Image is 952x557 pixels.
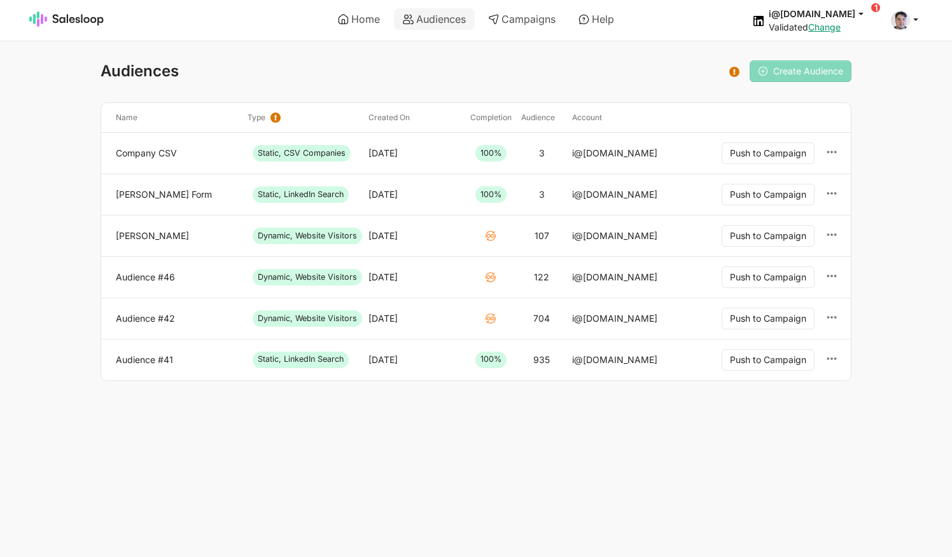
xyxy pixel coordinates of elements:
[111,113,242,123] div: Name
[116,313,237,324] a: Audience #42
[534,272,549,283] div: 122
[769,22,876,33] div: Validated
[116,354,237,366] a: Audience #41
[533,354,550,366] div: 935
[479,8,564,30] a: Campaigns
[253,145,351,162] span: Static, CSV Companies
[363,113,465,123] div: Created on
[722,184,815,205] button: Push to Campaign
[516,113,567,123] div: Audience
[368,313,398,324] div: [DATE]
[475,145,507,162] span: 100%
[368,272,398,283] div: [DATE]
[368,354,398,366] div: [DATE]
[722,349,815,371] button: Push to Campaign
[722,266,815,288] button: Push to Campaign
[253,269,362,285] span: Dynamic, Website Visitors
[253,352,349,368] span: Static, LinkedIn Search
[368,230,398,242] div: [DATE]
[572,313,657,324] div: i@[DOMAIN_NAME]
[253,228,362,244] span: Dynamic, Website Visitors
[248,113,265,123] span: Type
[572,354,657,366] div: i@[DOMAIN_NAME]
[769,8,876,20] button: i@[DOMAIN_NAME]
[533,313,550,324] div: 704
[808,22,841,32] a: Change
[572,189,657,200] div: i@[DOMAIN_NAME]
[475,352,507,368] span: 100%
[116,148,237,159] a: Company CSV
[253,186,349,203] span: Static, LinkedIn Search
[572,230,657,242] div: i@[DOMAIN_NAME]
[722,225,815,247] button: Push to Campaign
[570,8,623,30] a: Help
[567,113,688,123] div: Account
[116,189,237,200] a: [PERSON_NAME] Form
[368,148,398,159] div: [DATE]
[116,272,237,283] a: Audience #46
[572,148,657,159] div: i@[DOMAIN_NAME]
[394,8,475,30] a: Audiences
[572,272,657,283] div: i@[DOMAIN_NAME]
[329,8,389,30] a: Home
[29,11,104,27] img: Salesloop
[539,148,545,159] div: 3
[116,230,237,242] a: [PERSON_NAME]
[722,142,815,164] button: Push to Campaign
[253,310,362,327] span: Dynamic, Website Visitors
[368,189,398,200] div: [DATE]
[475,186,507,203] span: 100%
[465,113,516,123] div: Completion
[722,308,815,329] button: Push to Campaign
[535,230,549,242] div: 107
[539,189,545,200] div: 3
[101,62,179,80] span: Audiences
